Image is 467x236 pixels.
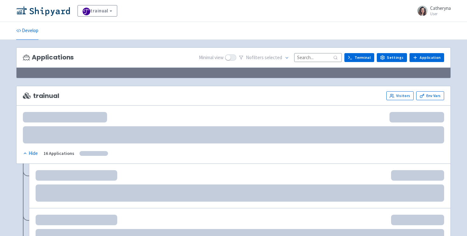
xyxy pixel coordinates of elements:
[246,54,282,61] span: No filter s
[78,5,117,17] a: trainual
[377,53,407,62] a: Settings
[294,53,342,62] input: Search...
[23,150,38,157] button: Hide
[430,5,451,11] span: Catheryna
[416,91,444,100] a: Env Vars
[44,150,74,157] div: 16 Applications
[23,92,59,100] span: trainual
[409,53,444,62] a: Application
[23,54,74,61] h3: Applications
[386,91,414,100] a: Visitors
[430,12,451,16] small: User
[344,53,374,62] a: Terminal
[199,54,224,61] span: Minimal view
[414,6,451,16] a: Catheryna User
[16,22,38,40] a: Develop
[16,6,70,16] img: Shipyard logo
[265,54,282,60] span: selected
